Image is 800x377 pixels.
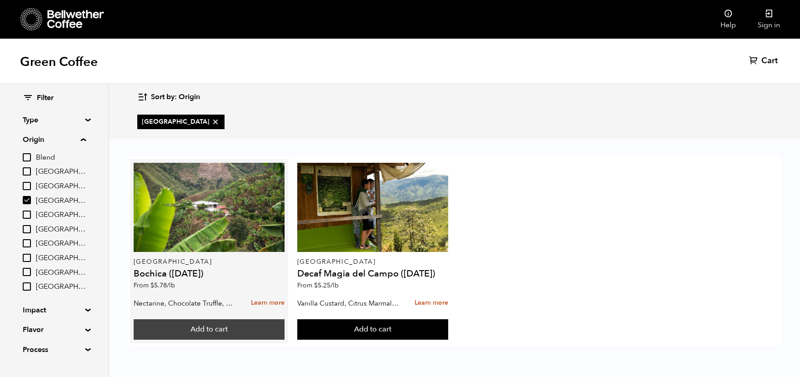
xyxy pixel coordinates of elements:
input: [GEOGRAPHIC_DATA] [23,211,31,219]
a: Cart [749,55,780,66]
span: [GEOGRAPHIC_DATA] [36,167,86,177]
button: Add to cart [297,319,448,340]
h1: Green Coffee [20,54,98,70]
input: [GEOGRAPHIC_DATA] [23,268,31,276]
input: [GEOGRAPHIC_DATA] [23,196,31,204]
input: Blend [23,153,31,161]
span: /lb [330,281,339,290]
p: [GEOGRAPHIC_DATA] [134,259,285,265]
span: Blend [36,153,86,163]
span: From [134,281,175,290]
input: [GEOGRAPHIC_DATA] [23,167,31,176]
h4: Decaf Magia del Campo ([DATE]) [297,269,448,278]
input: [GEOGRAPHIC_DATA] [23,239,31,247]
span: /lb [167,281,175,290]
span: [GEOGRAPHIC_DATA] [36,268,86,278]
p: Vanilla Custard, Citrus Marmalade, Caramel [297,297,400,310]
span: [GEOGRAPHIC_DATA] [36,196,86,206]
span: $ [314,281,318,290]
bdi: 5.25 [314,281,339,290]
button: Sort by: Origin [137,86,200,108]
summary: Type [23,115,85,126]
span: [GEOGRAPHIC_DATA] [36,253,86,263]
summary: Process [23,344,85,355]
input: [GEOGRAPHIC_DATA] [23,282,31,291]
span: [GEOGRAPHIC_DATA] [36,225,86,235]
h4: Bochica ([DATE]) [134,269,285,278]
a: Learn more [415,293,448,313]
span: $ [150,281,154,290]
span: Cart [761,55,778,66]
summary: Impact [23,305,85,316]
span: Sort by: Origin [151,92,200,102]
span: Filter [37,93,54,103]
input: [GEOGRAPHIC_DATA] [23,182,31,190]
p: Nectarine, Chocolate Truffle, Brown Sugar [134,297,236,310]
p: [GEOGRAPHIC_DATA] [297,259,448,265]
bdi: 5.78 [150,281,175,290]
span: [GEOGRAPHIC_DATA] [36,282,86,292]
summary: Origin [23,134,86,145]
span: [GEOGRAPHIC_DATA] [142,117,220,126]
input: [GEOGRAPHIC_DATA] [23,254,31,262]
a: Learn more [251,293,285,313]
summary: Flavor [23,324,85,335]
input: [GEOGRAPHIC_DATA] [23,225,31,233]
span: [GEOGRAPHIC_DATA] [36,181,86,191]
button: Add to cart [134,319,285,340]
span: [GEOGRAPHIC_DATA] [36,210,86,220]
span: From [297,281,339,290]
span: [GEOGRAPHIC_DATA] [36,239,86,249]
